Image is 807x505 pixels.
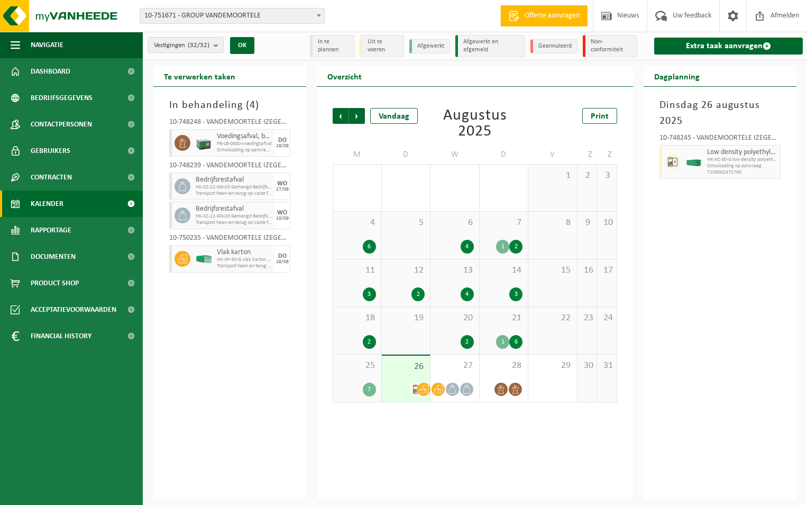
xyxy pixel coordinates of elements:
span: Transport heen en terug op aanvraag [217,263,272,269]
span: Omwisseling op aanvraag - op geplande route (incl. verwerking) [217,147,272,154]
span: 3 [602,170,611,182]
span: Gebruikers [31,138,70,164]
count: (32/32) [188,42,209,49]
div: 3 [363,287,376,301]
span: 10-751671 - GROUP VANDEMOORTELE [140,8,325,24]
h3: Dinsdag 26 augustus 2025 [659,97,781,129]
li: Uit te voeren [360,35,404,57]
li: Afgewerkt [409,39,450,53]
span: 6 [436,217,474,229]
span: HK-XZ-22-GN-03 Gemengd Bedrijfsafval POORT 660 [196,213,272,220]
span: Dashboard [31,58,70,85]
li: Afgewerkt en afgemeld [455,35,525,57]
img: HK-XP-30-GN-00 [196,255,212,263]
span: 1 [534,170,572,182]
span: HK-XP-30-G vlak karton POORT G04 [217,257,272,263]
span: Acceptatievoorwaarden [31,296,116,323]
div: 7 [363,383,376,396]
div: 10-748239 - VANDEMOORTELE IZEGEM NV-POORT G03 - IZEGEM [169,162,290,173]
h2: Overzicht [317,66,372,86]
div: 2 [363,335,376,349]
a: Print [582,108,617,124]
div: 28/08 [276,143,289,149]
span: HK-XZ-22-GN-03 Gemengd Bedrijfsafval POORT 660 [196,184,272,191]
span: Volgende [349,108,365,124]
span: Vestigingen [154,38,209,53]
td: D [480,145,529,164]
div: 10-748245 - VANDEMOORTELE IZEGEM NV-POORT E06 - IZEGEM [659,134,781,145]
span: Documenten [31,244,76,270]
div: DO [278,137,287,143]
span: 12 [387,265,425,276]
td: Z [577,145,598,164]
span: PB-LB-0680-voedingsafval [217,141,272,147]
div: 2 [461,335,474,349]
span: Product Shop [31,270,79,296]
h3: In behandeling ( ) [169,97,290,113]
div: 10/09 [276,216,289,221]
span: 17 [602,265,611,276]
span: 28 [485,360,523,372]
span: Rapportage [31,217,71,244]
span: 15 [534,265,572,276]
span: 2 [583,170,592,182]
span: Bedrijfsrestafval [196,205,272,213]
li: In te plannen [310,35,354,57]
span: Vorige [333,108,349,124]
span: 4 [250,100,255,111]
span: Transport heen-en-terug op vaste frequentie [196,191,272,197]
a: Extra taak aanvragen [654,38,803,55]
span: 29 [534,360,572,372]
button: Vestigingen(32/32) [148,37,224,53]
span: 25 [338,360,376,372]
span: 18 [338,312,376,324]
span: HK-XC-30-G low density polyethyleen (LDPE) folie, los, 80/20 [707,157,777,163]
td: W [430,145,480,164]
span: Kalender [31,191,63,217]
span: Vlak karton [217,248,272,257]
span: 9 [583,217,592,229]
span: Low density polyethyleen (LDPE) folie, los, naturel/gekleurd (80/20) [707,148,777,157]
span: Bedrijfsrestafval [196,176,272,184]
span: 27 [436,360,474,372]
div: 28/08 [276,259,289,265]
div: 27/08 [276,187,289,192]
span: T250002472790 [707,169,777,176]
span: 22 [534,312,572,324]
a: Offerte aanvragen [500,5,588,26]
span: 11 [338,265,376,276]
div: 3 [509,287,522,301]
span: 16 [583,265,592,276]
div: 6 [363,240,376,254]
span: Contracten [31,164,72,191]
span: 4 [338,217,376,229]
h2: Te verwerken taken [153,66,246,86]
span: 14 [485,265,523,276]
button: OK [230,37,254,54]
div: WO [277,210,287,216]
span: 23 [583,312,592,324]
div: 10-748248 - VANDEMOORTELE IZEGEM NV-POORT E31 - IZEGEM [169,119,290,129]
td: V [528,145,577,164]
span: Offerte aanvragen [522,11,582,21]
span: 13 [436,265,474,276]
span: Bedrijfsgegevens [31,85,93,111]
span: Transport heen-en-terug op vaste frequentie [196,220,272,226]
span: Print [591,112,609,121]
img: PB-LB-0680-HPE-GN-01 [196,135,212,151]
span: 26 [387,361,425,373]
div: 10-750235 - VANDEMOORTELE IZEGEM NV-POORT G04 - IZEGEM [169,235,290,245]
div: Vandaag [370,108,418,124]
div: 2 [411,287,425,301]
span: Omwisseling op aanvraag [707,163,777,169]
div: 2 [509,240,522,254]
span: Navigatie [31,32,63,58]
span: 19 [387,312,425,324]
span: 5 [387,217,425,229]
span: 30 [583,360,592,372]
div: 6 [509,335,522,349]
span: Financial History [31,323,91,349]
div: 1 [496,335,509,349]
span: 10 [602,217,611,229]
td: D [382,145,431,164]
